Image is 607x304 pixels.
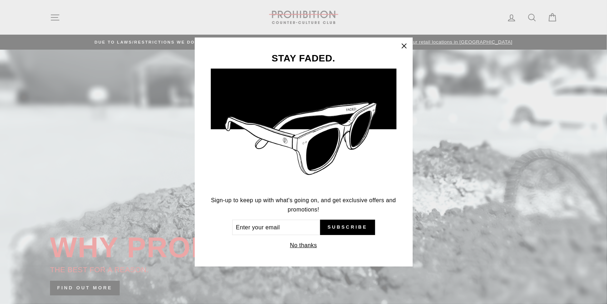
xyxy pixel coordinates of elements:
[328,224,368,230] span: Subscribe
[211,196,397,214] p: Sign-up to keep up with what's going on, and get exclusive offers and promotions!
[320,220,375,235] button: Subscribe
[211,54,397,63] h3: STAY FADED.
[288,240,319,250] button: No thanks
[232,220,320,235] input: Enter your email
